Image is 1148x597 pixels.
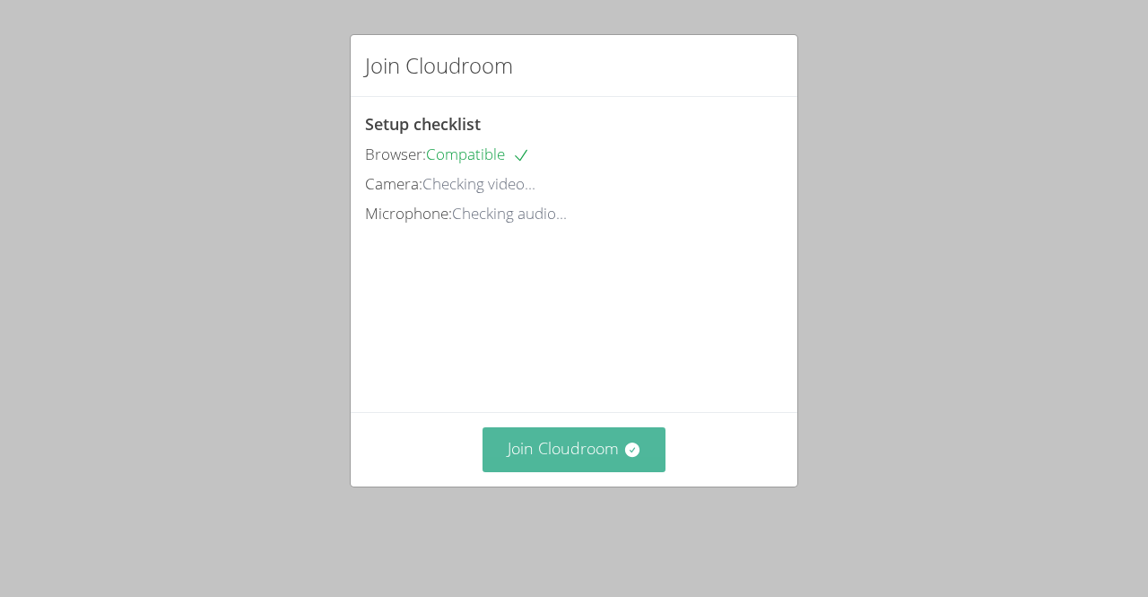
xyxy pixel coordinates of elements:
span: Camera: [365,173,422,194]
span: Microphone: [365,203,452,224]
span: Compatible [426,144,530,164]
span: Browser: [365,144,426,164]
h2: Join Cloudroom [365,49,513,82]
span: Checking video... [422,173,535,194]
button: Join Cloudroom [483,427,666,471]
span: Checking audio... [452,203,567,224]
span: Setup checklist [365,113,481,135]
